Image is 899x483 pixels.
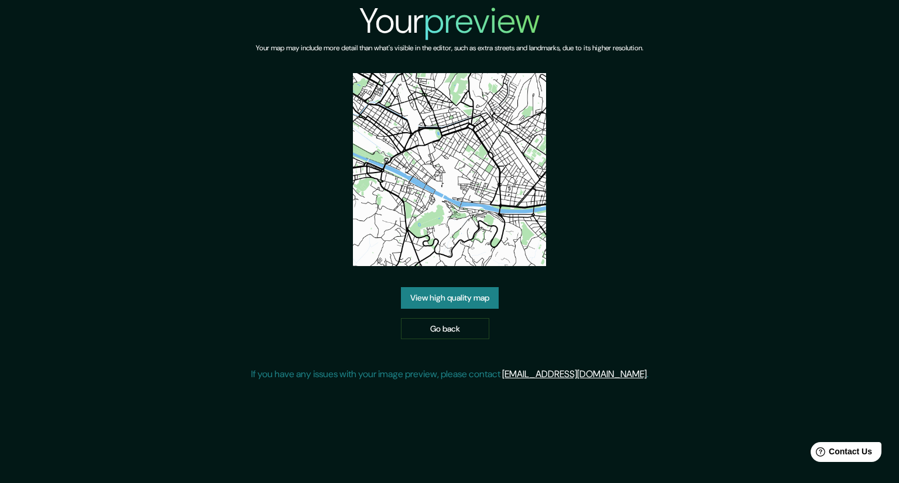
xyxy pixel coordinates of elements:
iframe: Help widget launcher [795,437,886,470]
a: View high quality map [401,287,499,309]
a: Go back [401,318,489,340]
a: [EMAIL_ADDRESS][DOMAIN_NAME] [502,368,647,380]
img: created-map-preview [353,73,546,266]
h6: Your map may include more detail than what's visible in the editor, such as extra streets and lan... [256,42,643,54]
p: If you have any issues with your image preview, please contact . [251,367,648,381]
